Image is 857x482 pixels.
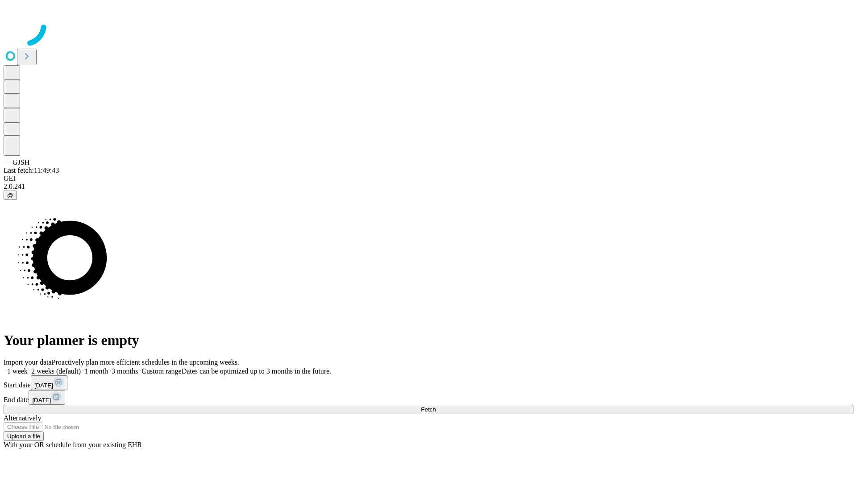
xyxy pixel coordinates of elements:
[7,367,28,375] span: 1 week
[4,405,853,414] button: Fetch
[4,358,52,366] span: Import your data
[29,390,65,405] button: [DATE]
[4,414,41,422] span: Alternatively
[12,158,29,166] span: GJSH
[4,175,853,183] div: GEI
[112,367,138,375] span: 3 months
[141,367,181,375] span: Custom range
[31,375,67,390] button: [DATE]
[4,390,853,405] div: End date
[4,375,853,390] div: Start date
[182,367,331,375] span: Dates can be optimized up to 3 months in the future.
[32,397,51,403] span: [DATE]
[4,191,17,200] button: @
[7,192,13,199] span: @
[4,441,142,449] span: With your OR schedule from your existing EHR
[84,367,108,375] span: 1 month
[4,332,853,349] h1: Your planner is empty
[4,183,853,191] div: 2.0.241
[34,382,53,389] span: [DATE]
[52,358,239,366] span: Proactively plan more efficient schedules in the upcoming weeks.
[4,166,59,174] span: Last fetch: 11:49:43
[31,367,81,375] span: 2 weeks (default)
[4,432,44,441] button: Upload a file
[421,406,436,413] span: Fetch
